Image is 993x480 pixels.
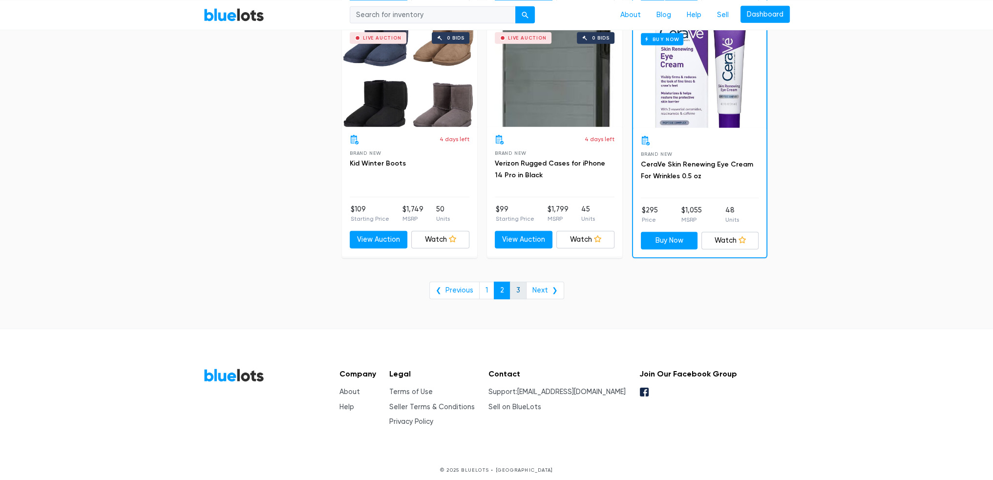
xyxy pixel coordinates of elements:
li: $1,799 [547,204,568,224]
a: Buy Now [633,25,766,128]
a: Seller Terms & Conditions [389,403,475,411]
p: MSRP [547,214,568,223]
a: Verizon Rugged Cases for iPhone 14 Pro in Black [495,159,605,179]
p: 4 days left [440,135,469,144]
h6: Buy Now [641,33,683,45]
li: 45 [581,204,595,224]
a: About [613,5,649,24]
a: 3 [510,282,527,299]
span: Brand New [495,150,527,156]
p: Starting Price [496,214,534,223]
span: Brand New [350,150,381,156]
a: Next ❯ [526,282,564,299]
a: Privacy Policy [389,417,433,426]
a: BlueLots [204,368,264,382]
a: View Auction [350,231,408,249]
p: © 2025 BLUELOTS • [GEOGRAPHIC_DATA] [204,466,790,474]
li: $295 [642,205,658,225]
p: Price [642,215,658,224]
p: Units [436,214,450,223]
a: Watch [411,231,469,249]
a: Help [339,403,354,411]
div: Live Auction [508,36,547,41]
p: MSRP [402,214,423,223]
a: Watch [701,232,759,250]
a: Sell [709,5,737,24]
a: Watch [556,231,614,249]
h5: Join Our Facebook Group [639,369,737,378]
a: View Auction [495,231,553,249]
p: 4 days left [585,135,614,144]
a: Live Auction 0 bids [342,24,477,127]
a: About [339,388,360,396]
input: Search for inventory [350,6,516,23]
li: $99 [496,204,534,224]
div: 0 bids [447,36,465,41]
li: $1,749 [402,204,423,224]
div: Live Auction [363,36,401,41]
a: Blog [649,5,679,24]
a: [EMAIL_ADDRESS][DOMAIN_NAME] [517,388,626,396]
li: $109 [351,204,389,224]
a: Sell on BlueLots [488,403,541,411]
h5: Contact [488,369,626,378]
li: $1,055 [681,205,702,225]
span: Brand New [641,151,673,157]
h5: Company [339,369,376,378]
a: ❮ Previous [429,282,480,299]
a: Buy Now [641,232,698,250]
p: Units [725,215,739,224]
li: 48 [725,205,739,225]
h5: Legal [389,369,475,378]
a: BlueLots [204,7,264,21]
p: Starting Price [351,214,389,223]
a: 2 [494,282,510,299]
a: CeraVe Skin Renewing Eye Cream For Wrinkles 0.5 oz [641,160,753,180]
a: Dashboard [740,5,790,23]
li: 50 [436,204,450,224]
p: MSRP [681,215,702,224]
p: Units [581,214,595,223]
div: 0 bids [592,36,610,41]
a: Kid Winter Boots [350,159,406,167]
a: Terms of Use [389,388,433,396]
a: Help [679,5,709,24]
a: Live Auction 0 bids [487,24,622,127]
li: Support: [488,387,626,397]
a: 1 [479,282,494,299]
